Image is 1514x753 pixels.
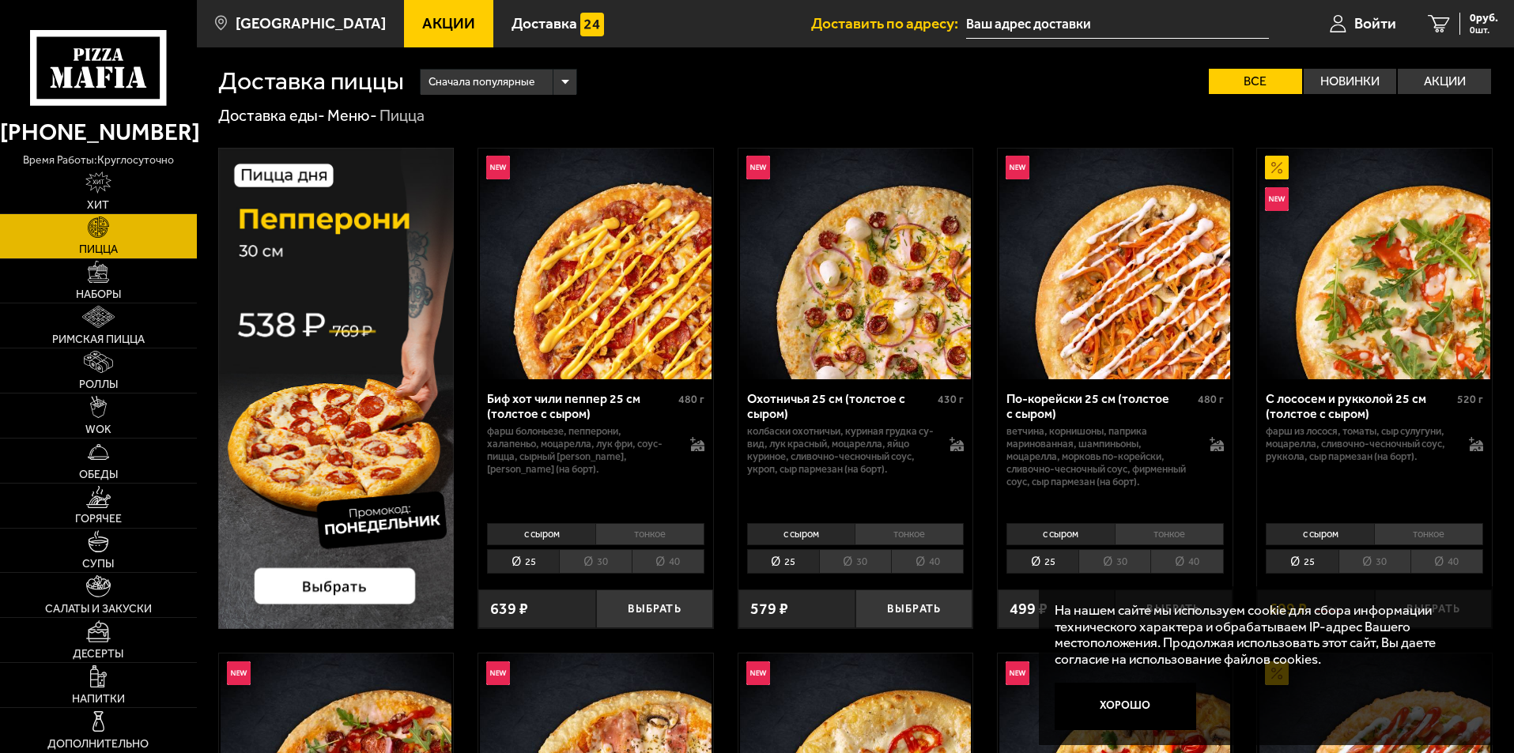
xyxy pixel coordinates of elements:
span: Супы [82,559,114,570]
h1: Доставка пиццы [218,69,404,94]
li: 40 [891,549,964,574]
label: Новинки [1304,69,1397,94]
img: Акционный [1265,156,1289,179]
li: 30 [1078,549,1150,574]
span: Пицца [79,244,118,255]
div: Пицца [379,106,425,126]
li: 40 [1410,549,1483,574]
button: Хорошо [1055,683,1197,730]
li: 40 [1150,549,1223,574]
span: Сначала популярные [429,67,534,97]
img: С лососем и рукколой 25 см (толстое с сыром) [1259,149,1490,379]
span: Наборы [76,289,121,300]
img: Новинка [486,156,510,179]
a: Доставка еды- [218,106,325,125]
img: Новинка [1006,156,1029,179]
span: Салаты и закуски [45,604,152,615]
span: Доставить по адресу: [811,16,966,31]
button: Выбрать [855,589,972,628]
li: 25 [1006,549,1078,574]
span: Роллы [79,379,118,390]
span: Напитки [72,694,125,705]
p: ветчина, корнишоны, паприка маринованная, шампиньоны, моцарелла, морковь по-корейски, сливочно-че... [1006,425,1194,488]
li: 30 [1338,549,1410,574]
img: Новинка [486,661,510,685]
img: Новинка [746,156,770,179]
span: Хит [87,200,109,211]
img: Новинка [746,661,770,685]
span: Доставка [512,16,577,31]
p: фарш из лосося, томаты, сыр сулугуни, моцарелла, сливочно-чесночный соус, руккола, сыр пармезан (... [1266,425,1453,463]
span: 639 ₽ [490,601,528,617]
img: По-корейски 25 см (толстое с сыром) [999,149,1230,379]
span: Акции [422,16,475,31]
div: Биф хот чили пеппер 25 см (толстое с сыром) [487,391,674,421]
li: 30 [559,549,631,574]
span: Горячее [75,514,122,525]
li: 25 [487,549,559,574]
p: На нашем сайте мы используем cookie для сбора информации технического характера и обрабатываем IP... [1055,602,1468,668]
span: 430 г [938,393,964,406]
li: с сыром [747,523,855,545]
a: НовинкаОхотничья 25 см (толстое с сыром) [738,149,973,379]
li: 25 [747,549,819,574]
img: Новинка [1006,661,1029,685]
p: колбаски охотничьи, куриная грудка су-вид, лук красный, моцарелла, яйцо куриное, сливочно-чесночн... [747,425,934,476]
span: 499 ₽ [1010,601,1048,617]
div: По-корейски 25 см (толстое с сыром) [1006,391,1194,421]
a: НовинкаПо-корейски 25 см (толстое с сыром) [998,149,1233,379]
div: С лососем и рукколой 25 см (толстое с сыром) [1266,391,1453,421]
span: 480 г [678,393,704,406]
img: 15daf4d41897b9f0e9f617042186c801.svg [580,13,604,36]
span: WOK [85,424,111,435]
a: АкционныйНовинкаС лососем и рукколой 25 см (толстое с сыром) [1257,149,1492,379]
span: 0 шт. [1470,25,1498,35]
li: тонкое [855,523,964,545]
li: с сыром [1006,523,1115,545]
input: Ваш адрес доставки [966,9,1269,39]
a: НовинкаБиф хот чили пеппер 25 см (толстое с сыром) [478,149,713,379]
label: Все [1209,69,1302,94]
span: Римская пицца [52,334,145,345]
img: Новинка [1265,187,1289,211]
div: Охотничья 25 см (толстое с сыром) [747,391,934,421]
li: 25 [1266,549,1338,574]
p: фарш болоньезе, пепперони, халапеньо, моцарелла, лук фри, соус-пицца, сырный [PERSON_NAME], [PERS... [487,425,674,476]
span: Десерты [73,649,123,660]
label: Акции [1398,69,1491,94]
span: 520 г [1457,393,1483,406]
button: Выбрать [596,589,713,628]
img: Биф хот чили пеппер 25 см (толстое с сыром) [480,149,711,379]
li: тонкое [595,523,704,545]
li: с сыром [487,523,595,545]
span: 480 г [1198,393,1224,406]
span: 579 ₽ [750,601,788,617]
a: Меню- [327,106,377,125]
span: Войти [1354,16,1396,31]
span: Обеды [79,469,118,480]
img: Новинка [227,661,251,685]
li: 40 [632,549,704,574]
img: Охотничья 25 см (толстое с сыром) [740,149,971,379]
span: 0 руб. [1470,13,1498,24]
li: тонкое [1374,523,1483,545]
li: с сыром [1266,523,1374,545]
span: Дополнительно [47,739,149,750]
li: тонкое [1115,523,1224,545]
span: [GEOGRAPHIC_DATA] [236,16,386,31]
li: 30 [819,549,891,574]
